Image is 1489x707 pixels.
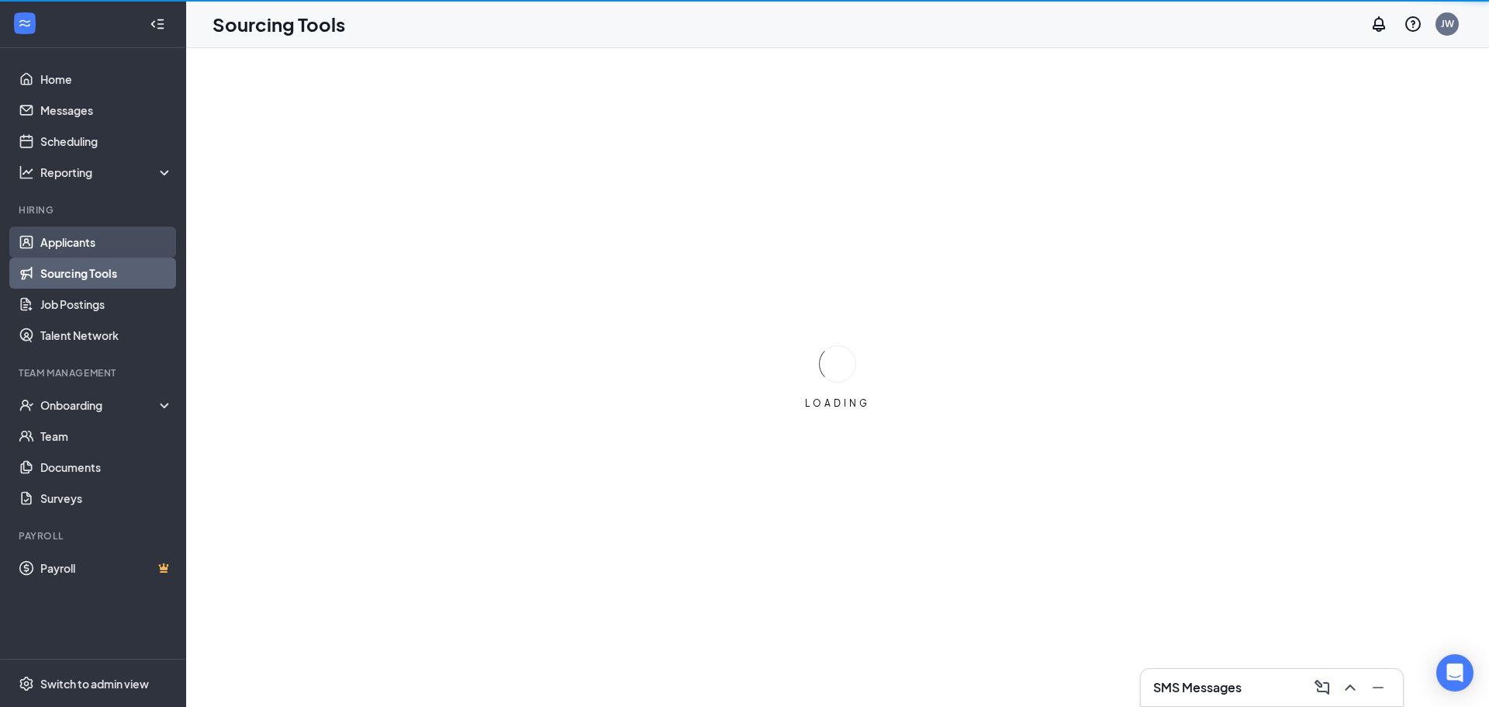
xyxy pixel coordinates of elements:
a: Applicants [40,227,173,258]
a: Surveys [40,483,173,514]
button: Minimize [1366,675,1391,700]
button: ComposeMessage [1310,675,1335,700]
svg: Notifications [1370,15,1388,33]
svg: WorkstreamLogo [17,16,33,31]
div: JW [1441,17,1454,30]
svg: Settings [19,676,34,691]
div: LOADING [799,397,876,410]
svg: ChevronUp [1341,678,1359,697]
svg: Minimize [1369,678,1387,697]
a: Job Postings [40,289,173,320]
h3: SMS Messages [1153,679,1242,696]
svg: UserCheck [19,397,34,413]
div: Onboarding [40,397,160,413]
a: Team [40,421,173,452]
a: Documents [40,452,173,483]
svg: Collapse [150,16,165,32]
a: Talent Network [40,320,173,351]
div: Open Intercom Messenger [1436,654,1473,691]
a: Home [40,64,173,95]
svg: QuestionInfo [1404,15,1422,33]
div: Switch to admin view [40,676,149,691]
div: Payroll [19,529,170,542]
div: Hiring [19,203,170,217]
a: Scheduling [40,126,173,157]
button: ChevronUp [1338,675,1363,700]
div: Reporting [40,165,174,180]
h1: Sourcing Tools [212,11,345,37]
a: Messages [40,95,173,126]
div: Team Management [19,366,170,379]
a: Sourcing Tools [40,258,173,289]
a: PayrollCrown [40,553,173,584]
svg: ComposeMessage [1313,678,1332,697]
svg: Analysis [19,165,34,180]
